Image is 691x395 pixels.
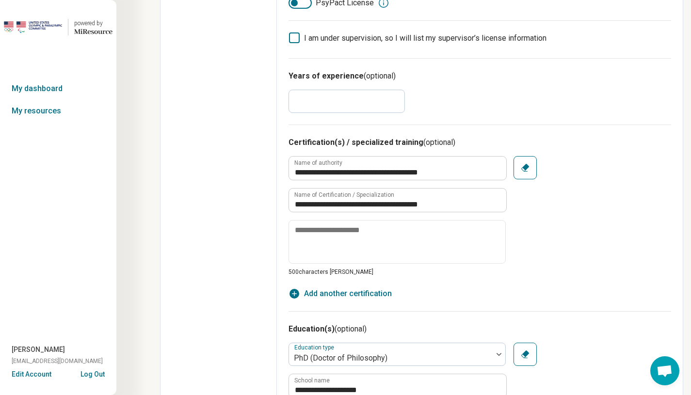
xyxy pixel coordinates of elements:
[335,324,367,333] span: (optional)
[12,369,51,379] button: Edit Account
[304,288,392,300] span: Add another certification
[74,19,112,28] div: powered by
[294,192,394,198] label: Name of Certification / Specialization
[289,323,671,335] h3: Education(s)
[650,356,679,385] div: Open chat
[294,344,336,351] label: Education type
[289,268,506,276] p: 500 characters [PERSON_NAME]
[12,345,65,355] span: [PERSON_NAME]
[12,357,103,365] span: [EMAIL_ADDRESS][DOMAIN_NAME]
[423,138,455,147] span: (optional)
[289,288,392,300] button: Add another certification
[294,160,342,166] label: Name of authority
[294,378,330,383] label: School name
[289,70,671,82] h3: Years of experience
[4,16,62,39] img: USOPC
[4,16,112,39] a: USOPCpowered by
[364,71,396,80] span: (optional)
[304,33,546,43] span: I am under supervision, so I will list my supervisor’s license information
[289,137,671,148] h3: Certification(s) / specialized training
[80,369,105,377] button: Log Out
